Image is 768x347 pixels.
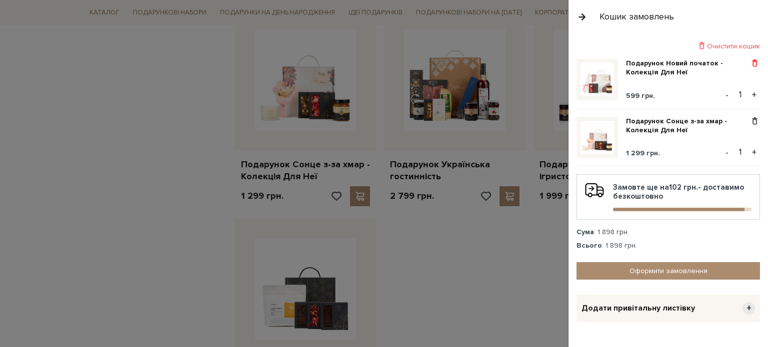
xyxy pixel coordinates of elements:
strong: Всього [576,241,602,250]
button: - [722,87,732,102]
img: Подарунок Новий початок - Колекція Для Неї [580,63,614,96]
span: 599 грн. [626,91,655,100]
a: Подарунок Новий початок - Колекція Для Неї [626,59,749,77]
button: - [722,145,732,160]
div: Очистити кошик [576,41,760,51]
button: + [748,87,760,102]
span: Додати привітальну листівку [581,303,695,314]
div: Замовте ще на - доставимо безкоштовно [585,183,751,211]
button: + [748,145,760,160]
span: 1 299 грн. [626,149,660,157]
div: Кошик замовлень [599,11,674,22]
strong: Сума [576,228,594,236]
span: + [742,302,755,315]
b: 102 грн. [669,183,698,192]
a: Подарунок Сонце з-за хмар - Колекція Для Неї [626,117,749,135]
a: Оформити замовлення [576,262,760,280]
img: Подарунок Сонце з-за хмар - Колекція Для Неї [580,121,614,154]
div: : 1 898 грн. [576,228,760,237]
div: : 1 898 грн. [576,241,760,250]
